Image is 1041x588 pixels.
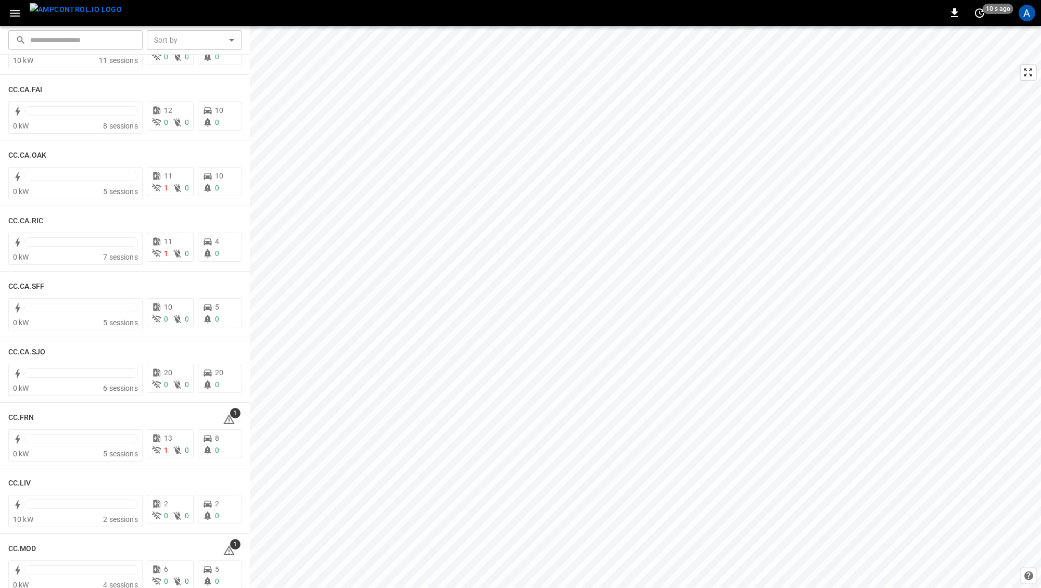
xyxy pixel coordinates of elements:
[164,249,168,258] span: 1
[185,118,189,126] span: 0
[164,565,168,573] span: 6
[185,315,189,323] span: 0
[13,187,29,196] span: 0 kW
[8,281,44,292] h6: CC.CA.SFF
[185,249,189,258] span: 0
[164,118,168,126] span: 0
[215,315,219,323] span: 0
[185,53,189,61] span: 0
[164,172,172,180] span: 11
[164,446,168,454] span: 1
[215,577,219,585] span: 0
[215,184,219,192] span: 0
[215,565,219,573] span: 5
[215,237,219,246] span: 4
[215,380,219,389] span: 0
[103,318,138,327] span: 5 sessions
[1019,5,1035,21] div: profile-icon
[8,478,31,489] h6: CC.LIV
[185,512,189,520] span: 0
[13,122,29,130] span: 0 kW
[215,53,219,61] span: 0
[164,577,168,585] span: 0
[215,434,219,442] span: 8
[164,500,168,508] span: 2
[215,512,219,520] span: 0
[971,5,988,21] button: set refresh interval
[215,368,223,377] span: 20
[230,408,240,418] span: 1
[215,500,219,508] span: 2
[164,512,168,520] span: 0
[13,253,29,261] span: 0 kW
[103,122,138,130] span: 8 sessions
[164,315,168,323] span: 0
[13,384,29,392] span: 0 kW
[215,106,223,114] span: 10
[185,446,189,454] span: 0
[103,450,138,458] span: 5 sessions
[164,184,168,192] span: 1
[164,368,172,377] span: 20
[250,26,1041,588] canvas: Map
[8,150,46,161] h6: CC.CA.OAK
[103,187,138,196] span: 5 sessions
[185,380,189,389] span: 0
[164,53,168,61] span: 0
[8,84,42,96] h6: CC.CA.FAI
[13,450,29,458] span: 0 kW
[164,237,172,246] span: 11
[8,215,43,227] h6: CC.CA.RIC
[215,446,219,454] span: 0
[215,172,223,180] span: 10
[185,184,189,192] span: 0
[185,577,189,585] span: 0
[30,3,122,16] img: ampcontrol.io logo
[164,303,172,311] span: 10
[13,515,33,523] span: 10 kW
[103,384,138,392] span: 6 sessions
[983,4,1013,14] span: 10 s ago
[215,118,219,126] span: 0
[103,253,138,261] span: 7 sessions
[8,347,45,358] h6: CC.CA.SJO
[164,434,172,442] span: 13
[8,543,36,555] h6: CC.MOD
[13,56,33,65] span: 10 kW
[13,318,29,327] span: 0 kW
[215,249,219,258] span: 0
[164,106,172,114] span: 12
[230,539,240,549] span: 1
[215,303,219,311] span: 5
[103,515,138,523] span: 2 sessions
[164,380,168,389] span: 0
[99,56,138,65] span: 11 sessions
[8,412,34,424] h6: CC.FRN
